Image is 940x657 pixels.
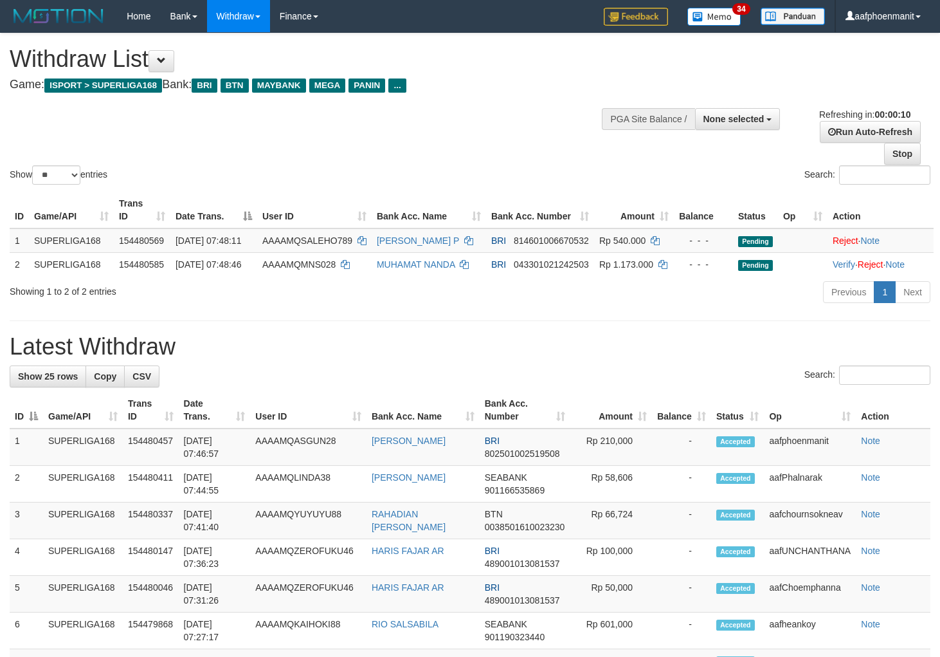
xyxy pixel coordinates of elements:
[823,281,874,303] a: Previous
[674,192,733,228] th: Balance
[652,503,711,539] td: -
[179,392,251,429] th: Date Trans.: activate to sort column ascending
[764,613,856,649] td: aafheankoy
[179,613,251,649] td: [DATE] 07:27:17
[372,192,486,228] th: Bank Acc. Name: activate to sort column ascending
[377,236,459,246] a: [PERSON_NAME] P
[10,334,930,360] h1: Latest Withdraw
[43,466,123,503] td: SUPERLIGA168
[570,613,653,649] td: Rp 601,000
[250,392,366,429] th: User ID: activate to sort column ascending
[123,539,179,576] td: 154480147
[485,472,527,483] span: SEABANK
[485,582,500,593] span: BRI
[123,613,179,649] td: 154479868
[179,466,251,503] td: [DATE] 07:44:55
[820,121,921,143] a: Run Auto-Refresh
[10,252,29,276] td: 2
[874,281,896,303] a: 1
[861,619,880,629] a: Note
[123,392,179,429] th: Trans ID: activate to sort column ascending
[804,165,930,185] label: Search:
[827,252,934,276] td: · ·
[43,613,123,649] td: SUPERLIGA168
[833,259,855,270] a: Verify
[250,576,366,613] td: AAAAMQZEROFUKU46
[861,436,880,446] a: Note
[43,576,123,613] td: SUPERLIGA168
[114,192,170,228] th: Trans ID: activate to sort column ascending
[652,429,711,466] td: -
[10,392,43,429] th: ID: activate to sort column descending
[486,192,594,228] th: Bank Acc. Number: activate to sort column ascending
[124,366,159,387] a: CSV
[29,228,114,253] td: SUPERLIGA168
[309,79,346,93] span: MEGA
[32,165,80,185] select: Showentries
[703,114,764,124] span: None selected
[604,8,668,26] img: Feedback.jpg
[485,546,500,556] span: BRI
[827,228,934,253] td: ·
[257,192,372,228] th: User ID: activate to sort column ascending
[819,109,910,120] span: Refreshing in:
[262,236,352,246] span: AAAAMQSALEHO789
[652,539,711,576] td: -
[738,260,773,271] span: Pending
[485,619,527,629] span: SEABANK
[761,8,825,25] img: panduan.png
[10,46,614,72] h1: Withdraw List
[514,259,589,270] span: Copy 043301021242503 to clipboard
[570,429,653,466] td: Rp 210,000
[570,539,653,576] td: Rp 100,000
[377,259,455,270] a: MUHAMAT NANDA
[895,281,930,303] a: Next
[10,280,382,298] div: Showing 1 to 2 of 2 entries
[176,259,241,270] span: [DATE] 07:48:46
[485,485,545,495] span: Copy 901166535869 to clipboard
[839,165,930,185] input: Search:
[252,79,306,93] span: MAYBANK
[372,472,446,483] a: [PERSON_NAME]
[733,192,778,228] th: Status
[716,473,755,484] span: Accepted
[485,595,560,606] span: Copy 489001013081537 to clipboard
[372,619,438,629] a: RIO SALSABILA
[485,509,503,519] span: BTN
[123,429,179,466] td: 154480457
[599,259,653,270] span: Rp 1.173.000
[192,79,217,93] span: BRI
[602,108,694,130] div: PGA Site Balance /
[716,546,755,557] span: Accepted
[716,583,755,594] span: Accepted
[652,392,711,429] th: Balance: activate to sort column ascending
[123,576,179,613] td: 154480046
[687,8,741,26] img: Button%20Memo.svg
[250,503,366,539] td: AAAAMQYUYUYU88
[861,472,880,483] a: Note
[132,371,151,382] span: CSV
[711,392,764,429] th: Status: activate to sort column ascending
[884,143,921,165] a: Stop
[10,613,43,649] td: 6
[94,371,116,382] span: Copy
[716,620,755,631] span: Accepted
[10,429,43,466] td: 1
[372,546,444,556] a: HARIS FAJAR AR
[485,449,560,459] span: Copy 802501002519508 to clipboard
[262,259,336,270] span: AAAAMQMNS028
[491,259,506,270] span: BRI
[764,576,856,613] td: aafChoemphanna
[570,392,653,429] th: Amount: activate to sort column ascending
[679,234,728,247] div: - - -
[594,192,674,228] th: Amount: activate to sort column ascending
[372,436,446,446] a: [PERSON_NAME]
[570,503,653,539] td: Rp 66,724
[179,429,251,466] td: [DATE] 07:46:57
[43,429,123,466] td: SUPERLIGA168
[18,371,78,382] span: Show 25 rows
[119,259,164,270] span: 154480585
[860,236,880,246] a: Note
[10,79,614,91] h4: Game: Bank:
[480,392,570,429] th: Bank Acc. Number: activate to sort column ascending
